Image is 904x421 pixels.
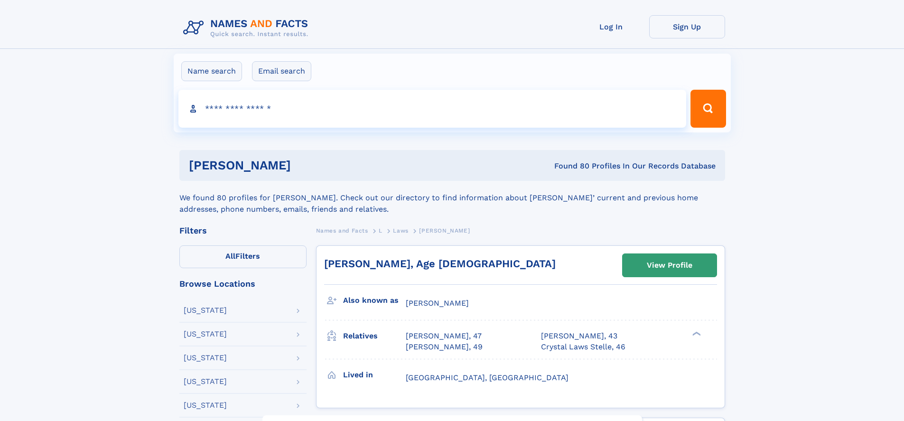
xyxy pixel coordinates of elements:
[541,342,625,352] a: Crystal Laws Stelle, 46
[184,402,227,409] div: [US_STATE]
[541,331,617,341] a: [PERSON_NAME], 43
[181,61,242,81] label: Name search
[225,252,235,261] span: All
[184,330,227,338] div: [US_STATE]
[406,342,483,352] a: [PERSON_NAME], 49
[406,299,469,308] span: [PERSON_NAME]
[343,367,406,383] h3: Lived in
[690,90,726,128] button: Search Button
[189,159,423,171] h1: [PERSON_NAME]
[343,328,406,344] h3: Relatives
[316,225,368,236] a: Names and Facts
[690,331,701,337] div: ❯
[252,61,311,81] label: Email search
[379,225,382,236] a: L
[406,331,482,341] a: [PERSON_NAME], 47
[179,181,725,215] div: We found 80 profiles for [PERSON_NAME]. Check out our directory to find information about [PERSON...
[419,227,470,234] span: [PERSON_NAME]
[184,307,227,314] div: [US_STATE]
[573,15,649,38] a: Log In
[179,245,307,268] label: Filters
[178,90,687,128] input: search input
[379,227,382,234] span: L
[647,254,692,276] div: View Profile
[179,15,316,41] img: Logo Names and Facts
[343,292,406,309] h3: Also known as
[649,15,725,38] a: Sign Up
[184,378,227,385] div: [US_STATE]
[179,226,307,235] div: Filters
[393,227,408,234] span: Laws
[179,280,307,288] div: Browse Locations
[324,258,556,270] a: [PERSON_NAME], Age [DEMOGRAPHIC_DATA]
[393,225,408,236] a: Laws
[623,254,717,277] a: View Profile
[406,373,568,382] span: [GEOGRAPHIC_DATA], [GEOGRAPHIC_DATA]
[422,161,716,171] div: Found 80 Profiles In Our Records Database
[184,354,227,362] div: [US_STATE]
